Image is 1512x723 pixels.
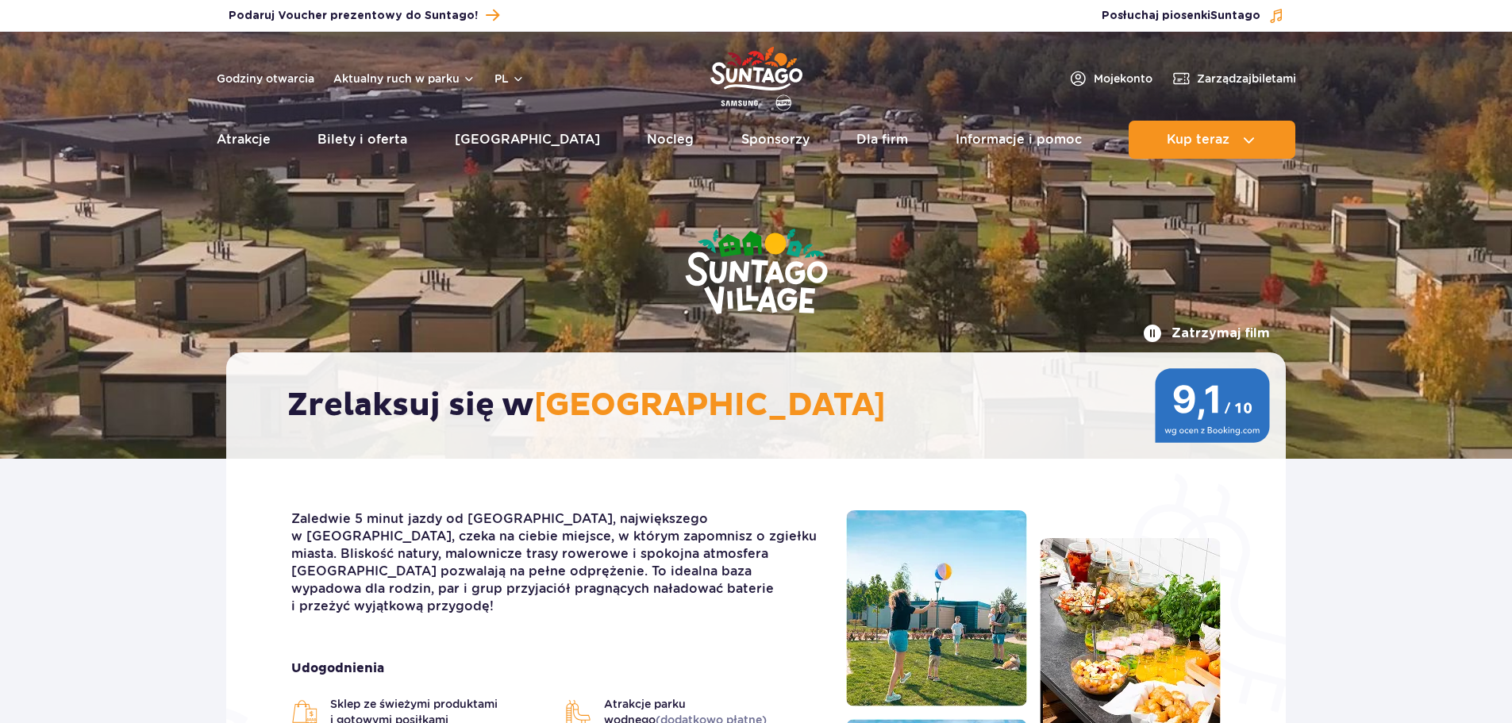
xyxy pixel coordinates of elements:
span: Moje konto [1094,71,1152,87]
img: Suntago Village [621,167,891,379]
a: Godziny otwarcia [217,71,314,87]
a: Sponsorzy [741,121,810,159]
a: Nocleg [647,121,694,159]
a: [GEOGRAPHIC_DATA] [455,121,600,159]
a: Podaruj Voucher prezentowy do Suntago! [229,5,499,26]
a: Park of Poland [710,40,802,113]
a: Informacje i pomoc [956,121,1082,159]
a: Atrakcje [217,121,271,159]
button: Posłuchaj piosenkiSuntago [1102,8,1284,24]
a: Dla firm [856,121,908,159]
button: Zatrzymaj film [1143,324,1270,343]
button: Aktualny ruch w parku [333,72,475,85]
a: Zarządzajbiletami [1172,69,1296,88]
span: Posłuchaj piosenki [1102,8,1260,24]
span: [GEOGRAPHIC_DATA] [534,386,886,425]
p: Zaledwie 5 minut jazdy od [GEOGRAPHIC_DATA], największego w [GEOGRAPHIC_DATA], czeka na ciebie mi... [291,510,822,615]
img: 9,1/10 wg ocen z Booking.com [1155,368,1270,443]
button: Kup teraz [1129,121,1295,159]
span: Kup teraz [1167,133,1229,147]
strong: Udogodnienia [291,660,822,677]
a: Bilety i oferta [317,121,407,159]
span: Podaruj Voucher prezentowy do Suntago! [229,8,478,24]
h2: Zrelaksuj się w [287,386,1241,425]
span: Zarządzaj biletami [1197,71,1296,87]
a: Mojekonto [1068,69,1152,88]
button: pl [494,71,525,87]
span: Suntago [1210,10,1260,21]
